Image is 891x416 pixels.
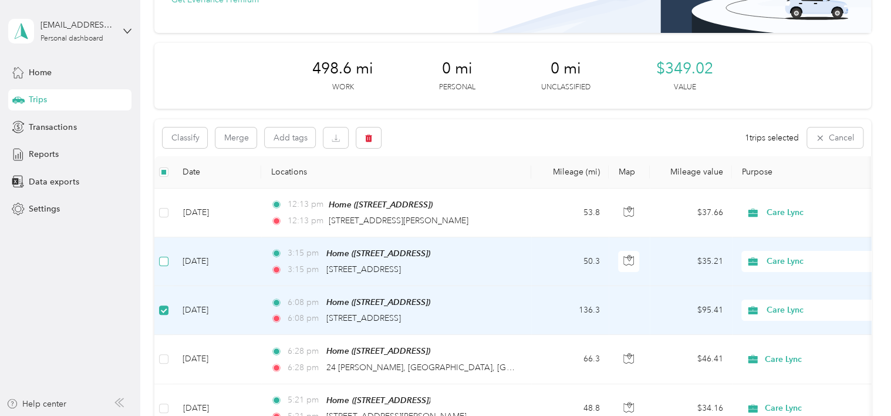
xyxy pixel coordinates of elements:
[326,313,401,323] span: [STREET_ADDRESS]
[767,255,874,268] span: Care Lync
[650,189,732,237] td: $37.66
[767,206,874,219] span: Care Lync
[531,237,609,286] td: 50.3
[764,354,801,365] span: Care Lync
[541,82,590,93] p: Unclassified
[41,19,114,31] div: [EMAIL_ADDRESS][DOMAIN_NAME]
[329,200,433,209] span: Home ([STREET_ADDRESS])
[531,335,609,384] td: 66.3
[764,403,801,414] span: Care Lync
[326,395,430,405] span: Home ([STREET_ADDRESS])
[650,335,732,384] td: $46.41
[745,132,799,144] span: 1 trips selected
[531,156,609,189] th: Mileage (mi)
[332,82,353,93] p: Work
[673,82,696,93] p: Value
[173,189,261,237] td: [DATE]
[6,398,66,410] button: Help center
[609,156,650,189] th: Map
[326,264,401,274] span: [STREET_ADDRESS]
[41,35,103,42] div: Personal dashboard
[173,156,261,189] th: Date
[650,237,732,286] td: $35.21
[173,237,261,286] td: [DATE]
[312,59,373,78] span: 498.6 mi
[261,156,531,189] th: Locations
[29,66,52,79] span: Home
[29,93,47,106] span: Trips
[650,286,732,335] td: $95.41
[173,286,261,335] td: [DATE]
[439,82,475,93] p: Personal
[650,156,732,189] th: Mileage value
[288,394,321,407] span: 5:21 pm
[825,350,891,416] iframe: Everlance-gr Chat Button Frame
[265,128,315,147] button: Add tags
[288,198,323,211] span: 12:13 pm
[531,189,609,237] td: 53.8
[288,263,321,276] span: 3:15 pm
[173,335,261,384] td: [DATE]
[215,128,256,148] button: Merge
[326,297,430,307] span: Home ([STREET_ADDRESS])
[807,128,863,148] button: Cancel
[442,59,473,78] span: 0 mi
[767,304,874,317] span: Care Lync
[29,148,59,160] span: Reports
[329,216,468,226] span: [STREET_ADDRESS][PERSON_NAME]
[288,214,323,227] span: 12:13 pm
[29,203,60,215] span: Settings
[288,296,321,309] span: 6:08 pm
[531,286,609,335] td: 136.3
[288,247,321,260] span: 3:15 pm
[29,121,76,133] span: Transactions
[288,361,321,374] span: 6:28 pm
[288,345,321,358] span: 6:28 pm
[326,249,430,258] span: Home ([STREET_ADDRESS])
[29,176,79,188] span: Data exports
[551,59,581,78] span: 0 mi
[326,346,430,355] span: Home ([STREET_ADDRESS])
[326,363,671,373] span: 24 [PERSON_NAME], [GEOGRAPHIC_DATA], [GEOGRAPHIC_DATA], [GEOGRAPHIC_DATA]
[656,59,713,78] span: $349.02
[288,312,321,325] span: 6:08 pm
[163,128,207,148] button: Classify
